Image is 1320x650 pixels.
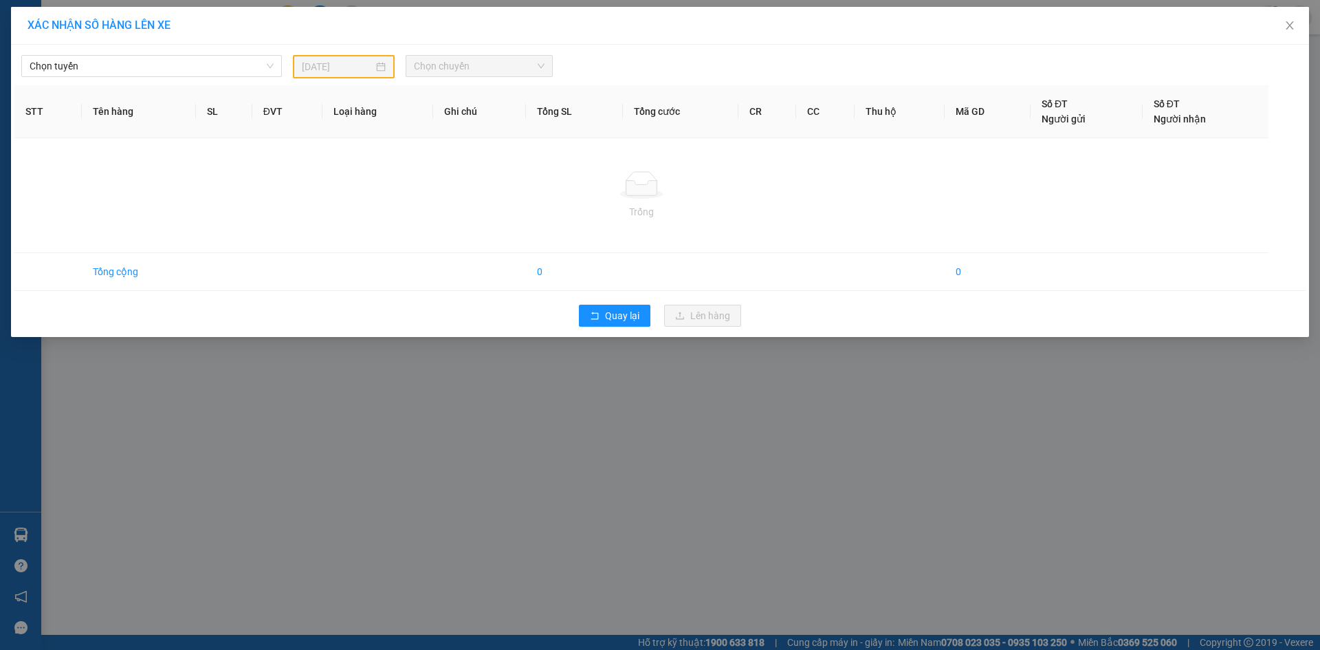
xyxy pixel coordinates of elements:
span: Chọn chuyến [414,56,544,76]
th: Mã GD [945,85,1031,138]
th: Tên hàng [82,85,196,138]
span: Chọn tuyến [30,56,274,76]
span: Số ĐT [1154,98,1180,109]
th: CR [738,85,797,138]
img: logo.jpg [17,17,86,86]
th: SL [196,85,252,138]
button: uploadLên hàng [664,305,741,327]
b: GỬI : PV K13 [17,100,126,122]
th: Thu hộ [855,85,944,138]
td: 0 [945,253,1031,291]
span: Người nhận [1154,113,1206,124]
th: Ghi chú [433,85,527,138]
span: Quay lại [605,308,639,323]
td: Tổng cộng [82,253,196,291]
span: XÁC NHẬN SỐ HÀNG LÊN XE [27,19,170,32]
li: Hotline: 1900 8153 [129,51,575,68]
th: ĐVT [252,85,322,138]
th: Loại hàng [322,85,433,138]
td: 0 [526,253,623,291]
th: CC [796,85,855,138]
th: STT [14,85,82,138]
button: rollbackQuay lại [579,305,650,327]
th: Tổng SL [526,85,623,138]
input: 12/08/2025 [302,59,373,74]
span: Số ĐT [1042,98,1068,109]
span: close [1284,20,1295,31]
th: Tổng cước [623,85,738,138]
li: [STREET_ADDRESS][PERSON_NAME]. [GEOGRAPHIC_DATA], Tỉnh [GEOGRAPHIC_DATA] [129,34,575,51]
span: Người gửi [1042,113,1086,124]
span: rollback [590,311,599,322]
div: Trống [25,204,1257,219]
button: Close [1270,7,1309,45]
